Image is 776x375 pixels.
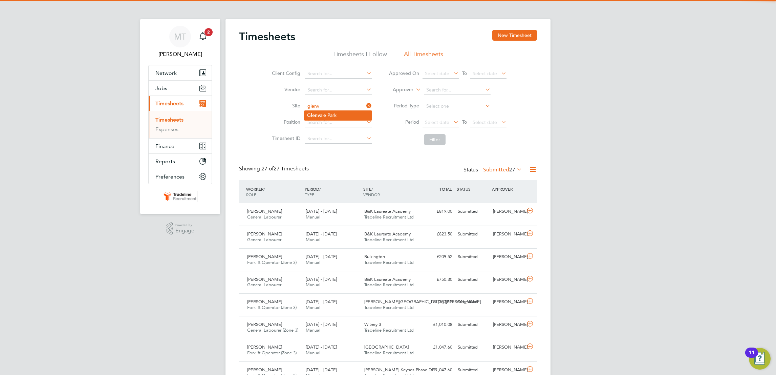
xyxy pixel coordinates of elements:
[439,186,452,192] span: TOTAL
[389,70,419,76] label: Approved On
[364,214,414,220] span: Tradeline Recruitment Ltd
[389,119,419,125] label: Period
[305,69,372,79] input: Search for...
[364,282,414,288] span: Tradeline Recruitment Ltd
[149,81,212,96] button: Jobs
[155,70,177,76] span: Network
[473,70,497,77] span: Select date
[455,342,490,353] div: Submitted
[306,327,320,333] span: Manual
[148,26,212,58] a: MT[PERSON_NAME]
[490,229,525,240] div: [PERSON_NAME]
[270,70,300,76] label: Client Config
[306,350,320,356] span: Manual
[155,143,174,149] span: Finance
[464,165,523,175] div: Status
[455,229,490,240] div: Submitted
[304,111,372,120] li: ale Park
[483,166,522,173] label: Submitted
[424,134,446,145] button: Filter
[305,118,372,127] input: Search for...
[239,30,295,43] h2: Timesheets
[425,119,449,125] span: Select date
[420,274,455,285] div: £750.30
[149,139,212,153] button: Finance
[364,299,485,305] span: [PERSON_NAME][GEOGRAPHIC_DATA] ([PERSON_NAME]…
[364,231,411,237] span: B&K Laureate Academy
[247,214,281,220] span: General Labourer
[424,85,491,95] input: Search for...
[305,85,372,95] input: Search for...
[420,296,455,308] div: £1,257.12
[174,32,186,41] span: MT
[306,344,337,350] span: [DATE] - [DATE]
[306,259,320,265] span: Manual
[306,321,337,327] span: [DATE] - [DATE]
[424,102,491,111] input: Select one
[155,117,184,123] a: Timesheets
[306,231,337,237] span: [DATE] - [DATE]
[420,319,455,330] div: £1,010.08
[306,208,337,214] span: [DATE] - [DATE]
[306,299,337,305] span: [DATE] - [DATE]
[455,251,490,263] div: Submitted
[247,344,282,350] span: [PERSON_NAME]
[333,50,387,62] li: Timesheets I Follow
[247,327,298,333] span: General Labourer (Zone 3)
[166,222,195,235] a: Powered byEngage
[364,237,414,243] span: Tradeline Recruitment Ltd
[420,229,455,240] div: £823.50
[473,119,497,125] span: Select date
[196,26,210,47] a: 2
[455,183,490,195] div: STATUS
[261,165,309,172] span: 27 Timesheets
[270,135,300,141] label: Timesheet ID
[460,118,469,126] span: To
[247,350,297,356] span: Forklift Operator (Zone 3)
[305,192,314,197] span: TYPE
[490,206,525,217] div: [PERSON_NAME]
[362,183,420,201] div: SITE
[155,158,175,165] span: Reports
[306,214,320,220] span: Manual
[305,102,372,111] input: Search for...
[303,183,362,201] div: PERIOD
[364,305,414,310] span: Tradeline Recruitment Ltd
[455,274,490,285] div: Submitted
[244,183,303,201] div: WORKER
[420,206,455,217] div: £819.00
[364,276,411,282] span: B&K Laureate Academy
[306,254,337,259] span: [DATE] - [DATE]
[163,191,198,202] img: tradelinerecruitment-logo-retina.png
[389,103,419,109] label: Period Type
[247,231,282,237] span: [PERSON_NAME]
[404,50,443,62] li: All Timesheets
[364,321,381,327] span: Witney 3
[305,134,372,144] input: Search for...
[306,282,320,288] span: Manual
[270,103,300,109] label: Site
[490,342,525,353] div: [PERSON_NAME]
[247,299,282,305] span: [PERSON_NAME]
[749,348,771,370] button: Open Resource Center, 11 new notifications
[749,353,755,361] div: 11
[239,165,310,172] div: Showing
[509,166,515,173] span: 27
[155,173,185,180] span: Preferences
[140,19,220,214] nav: Main navigation
[364,350,414,356] span: Tradeline Recruitment Ltd
[155,100,184,107] span: Timesheets
[247,259,297,265] span: Forklift Operator (Zone 3)
[420,342,455,353] div: £1,047.60
[149,154,212,169] button: Reports
[155,85,167,91] span: Jobs
[306,367,337,373] span: [DATE] - [DATE]
[425,70,449,77] span: Select date
[364,259,414,265] span: Tradeline Recruitment Ltd
[270,86,300,92] label: Vendor
[149,96,212,111] button: Timesheets
[364,327,414,333] span: Tradeline Recruitment Ltd
[247,367,282,373] span: [PERSON_NAME]
[492,30,537,41] button: New Timesheet
[364,344,409,350] span: [GEOGRAPHIC_DATA]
